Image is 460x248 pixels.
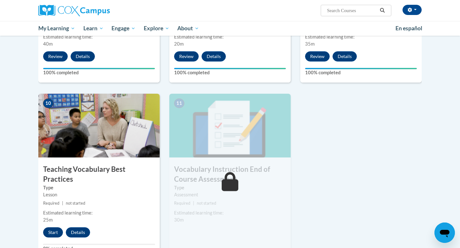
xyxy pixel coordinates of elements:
[174,33,286,40] div: Estimated learning time:
[71,51,95,62] button: Details
[38,94,160,157] img: Course Image
[177,25,199,32] span: About
[305,69,417,76] label: 100% completed
[305,51,330,62] button: Review
[378,7,387,14] button: Search
[305,68,417,69] div: Your progress
[333,51,357,62] button: Details
[174,51,199,62] button: Review
[326,7,378,14] input: Search Courses
[305,41,315,47] span: 35m
[402,5,422,15] button: Account Settings
[107,21,140,36] a: Engage
[43,41,53,47] span: 40m
[43,33,155,40] div: Estimated learning time:
[43,227,63,237] button: Start
[43,209,155,216] div: Estimated learning time:
[174,68,286,69] div: Your progress
[174,217,184,222] span: 30m
[174,209,286,216] div: Estimated learning time:
[83,25,103,32] span: Learn
[305,33,417,40] div: Estimated learning time:
[202,51,226,62] button: Details
[38,5,110,16] img: Cox Campus
[62,201,63,206] span: |
[174,98,184,108] span: 11
[144,25,169,32] span: Explore
[169,94,291,157] img: Course Image
[38,25,75,32] span: My Learning
[391,22,426,35] a: En español
[66,201,85,206] span: not started
[174,201,190,206] span: Required
[43,69,155,76] label: 100% completed
[38,164,160,184] h3: Teaching Vocabulary Best Practices
[174,41,184,47] span: 20m
[174,69,286,76] label: 100% completed
[43,217,53,222] span: 25m
[43,51,68,62] button: Review
[34,21,79,36] a: My Learning
[169,164,291,184] h3: Vocabulary Instruction End of Course Assessment
[174,191,286,198] div: Assessment
[66,227,90,237] button: Details
[38,5,160,16] a: Cox Campus
[79,21,108,36] a: Learn
[395,25,422,32] span: En español
[43,98,53,108] span: 10
[197,201,216,206] span: not started
[173,21,203,36] a: About
[174,184,286,191] label: Type
[43,201,59,206] span: Required
[434,222,455,243] iframe: Button to launch messaging window
[29,21,431,36] div: Main menu
[140,21,173,36] a: Explore
[111,25,135,32] span: Engage
[43,191,155,198] div: Lesson
[43,68,155,69] div: Your progress
[43,184,155,191] label: Type
[193,201,194,206] span: |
